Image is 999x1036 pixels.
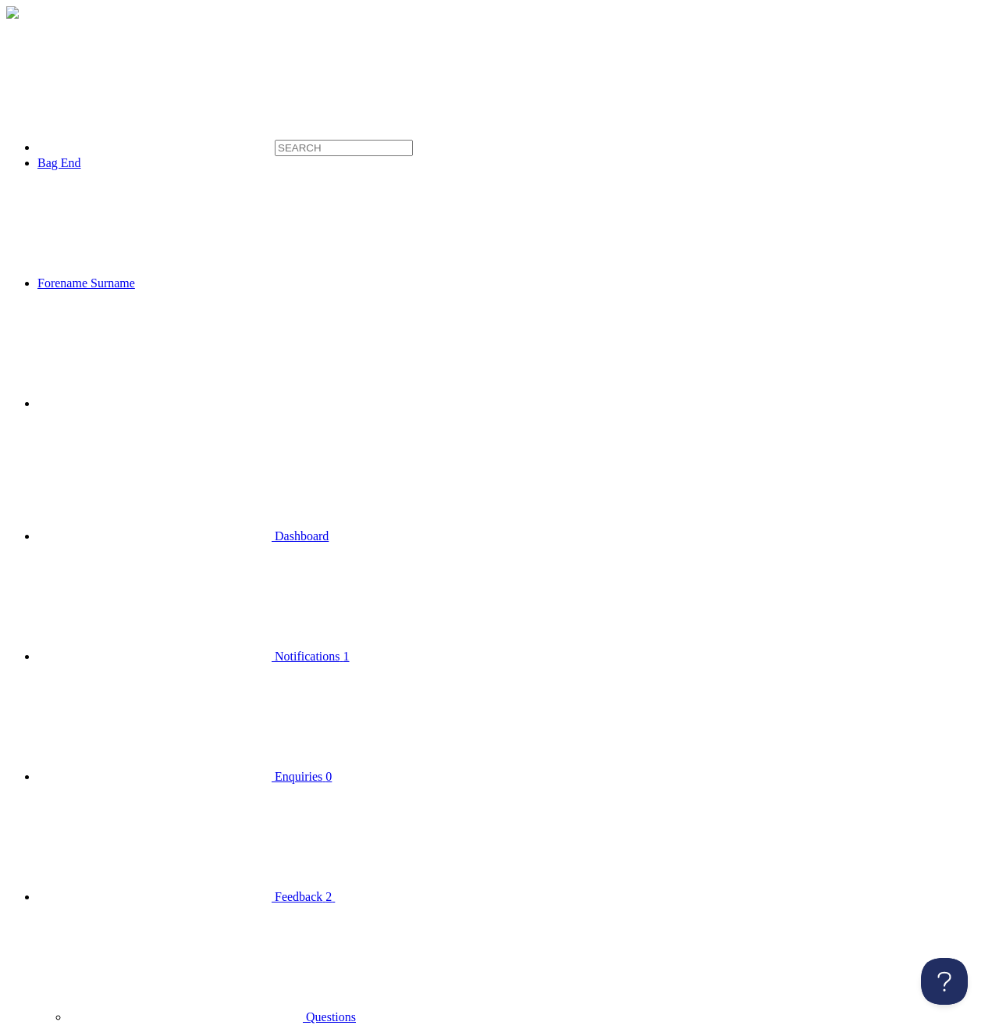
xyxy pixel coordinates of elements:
[37,650,350,663] a: Notifications 1
[37,156,81,169] a: Bag End
[325,890,332,903] span: 2
[275,770,322,783] span: Enquiries
[275,890,322,903] span: Feedback
[6,6,19,19] img: menu-toggle-4520fedd754c2a8bde71ea2914dd820b131290c2d9d837ca924f0cce6f9668d0.png
[37,276,369,290] a: Forename Surname
[343,650,350,663] span: 1
[37,770,332,783] a: Enquiries 0
[921,958,968,1005] iframe: Toggle Customer Support
[306,1010,356,1024] span: Questions
[275,529,329,543] span: Dashboard
[325,770,332,783] span: 0
[275,140,413,156] input: SEARCH
[37,529,329,543] a: Dashboard
[275,650,340,663] span: Notifications
[69,1010,356,1024] a: Questions
[37,890,569,903] a: Feedback 2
